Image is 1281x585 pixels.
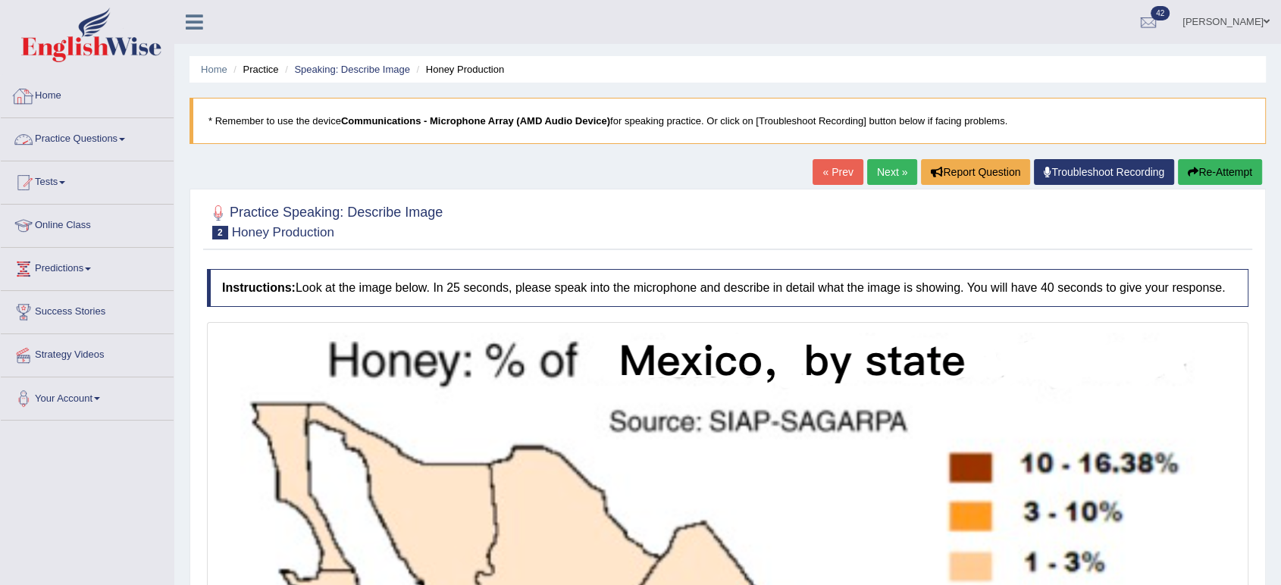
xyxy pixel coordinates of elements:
[1,205,174,242] a: Online Class
[1,248,174,286] a: Predictions
[1,377,174,415] a: Your Account
[222,281,296,294] b: Instructions:
[207,269,1248,307] h4: Look at the image below. In 25 seconds, please speak into the microphone and describe in detail w...
[341,115,610,127] b: Communications - Microphone Array (AMD Audio Device)
[1151,6,1170,20] span: 42
[1,118,174,156] a: Practice Questions
[232,225,334,239] small: Honey Production
[412,62,504,77] li: Honey Production
[1034,159,1174,185] a: Troubleshoot Recording
[1,161,174,199] a: Tests
[189,98,1266,144] blockquote: * Remember to use the device for speaking practice. Or click on [Troubleshoot Recording] button b...
[921,159,1030,185] button: Report Question
[1,291,174,329] a: Success Stories
[201,64,227,75] a: Home
[813,159,863,185] a: « Prev
[207,202,443,239] h2: Practice Speaking: Describe Image
[867,159,917,185] a: Next »
[1,334,174,372] a: Strategy Videos
[1178,159,1262,185] button: Re-Attempt
[230,62,278,77] li: Practice
[212,226,228,239] span: 2
[294,64,409,75] a: Speaking: Describe Image
[1,75,174,113] a: Home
